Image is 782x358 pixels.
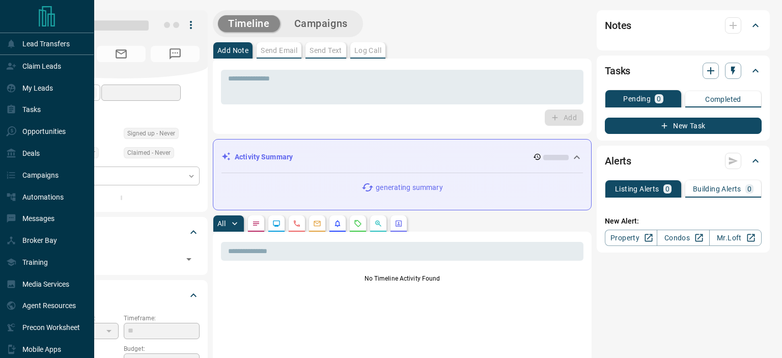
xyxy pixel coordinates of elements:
div: Tags [43,220,200,244]
p: Completed [705,96,741,103]
svg: Listing Alerts [333,219,342,228]
a: Condos [657,230,709,246]
div: Notes [605,13,762,38]
p: No Timeline Activity Found [221,274,583,283]
p: Budget: [124,344,200,353]
svg: Calls [293,219,301,228]
p: generating summary [376,182,442,193]
div: Criteria [43,283,200,308]
span: Claimed - Never [127,148,171,158]
svg: Requests [354,219,362,228]
p: Building Alerts [693,185,741,192]
span: No Number [151,46,200,62]
p: 0 [657,95,661,102]
span: Signed up - Never [127,128,175,139]
p: Pending [623,95,651,102]
h2: Alerts [605,153,631,169]
div: Tasks [605,59,762,83]
p: Activity Summary [235,152,293,162]
h2: Tasks [605,63,630,79]
button: Campaigns [284,15,358,32]
p: Listing Alerts [615,185,659,192]
div: Alerts [605,149,762,173]
span: No Email [97,46,146,62]
p: New Alert: [605,216,762,227]
a: Mr.Loft [709,230,762,246]
p: 0 [747,185,751,192]
button: Timeline [218,15,280,32]
p: Add Note [217,47,248,54]
svg: Agent Actions [395,219,403,228]
svg: Emails [313,219,321,228]
button: Open [182,252,196,266]
h2: Notes [605,17,631,34]
button: New Task [605,118,762,134]
p: 0 [665,185,669,192]
p: All [217,220,226,227]
svg: Opportunities [374,219,382,228]
svg: Notes [252,219,260,228]
div: Activity Summary [221,148,583,167]
svg: Lead Browsing Activity [272,219,281,228]
a: Property [605,230,657,246]
p: Timeframe: [124,314,200,323]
